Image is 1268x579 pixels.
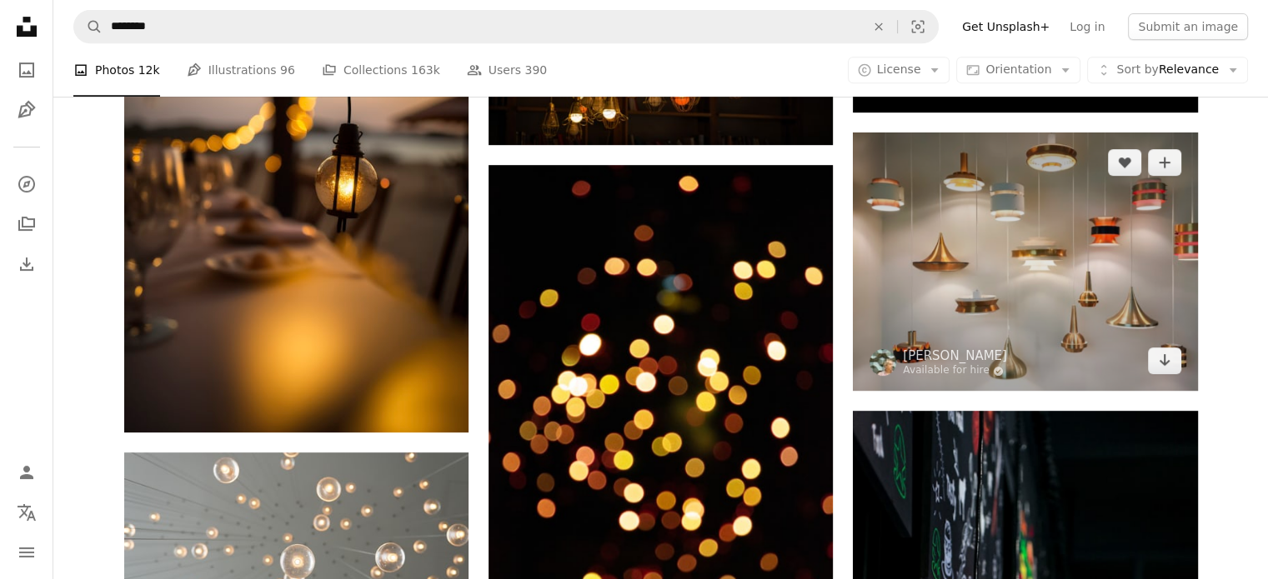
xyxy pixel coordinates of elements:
[74,11,103,42] button: Search Unsplash
[10,10,43,47] a: Home — Unsplash
[1148,347,1181,374] a: Download
[898,11,938,42] button: Visual search
[853,132,1197,391] img: gold and red pendant lamps
[1128,13,1248,40] button: Submit an image
[10,53,43,87] a: Photos
[10,496,43,529] button: Language
[124,166,469,181] a: a table with a light hanging from it
[1108,149,1141,176] button: Like
[10,247,43,281] a: Download History
[853,254,1197,269] a: gold and red pendant lamps
[1116,62,1158,76] span: Sort by
[10,167,43,201] a: Explore
[860,11,897,42] button: Clear
[10,536,43,569] button: Menu
[903,364,1007,377] a: Available for hire
[877,62,921,76] span: License
[10,207,43,241] a: Collections
[124,559,469,574] a: low angle photography of drop lights
[985,62,1051,76] span: Orientation
[10,93,43,127] a: Illustrations
[411,61,440,79] span: 163k
[903,347,1007,364] a: [PERSON_NAME]
[952,13,1060,40] a: Get Unsplash+
[1060,13,1115,40] a: Log in
[848,57,950,83] button: License
[10,456,43,489] a: Log in / Sign up
[322,43,440,97] a: Collections 163k
[280,61,295,79] span: 96
[956,57,1080,83] button: Orientation
[870,349,896,376] img: Go to Etienne Girardet's profile
[489,415,833,430] a: yellow and red bokeh lights
[1148,149,1181,176] button: Add to Collection
[1087,57,1248,83] button: Sort byRelevance
[524,61,547,79] span: 390
[1116,62,1219,78] span: Relevance
[467,43,547,97] a: Users 390
[187,43,295,97] a: Illustrations 96
[73,10,939,43] form: Find visuals sitewide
